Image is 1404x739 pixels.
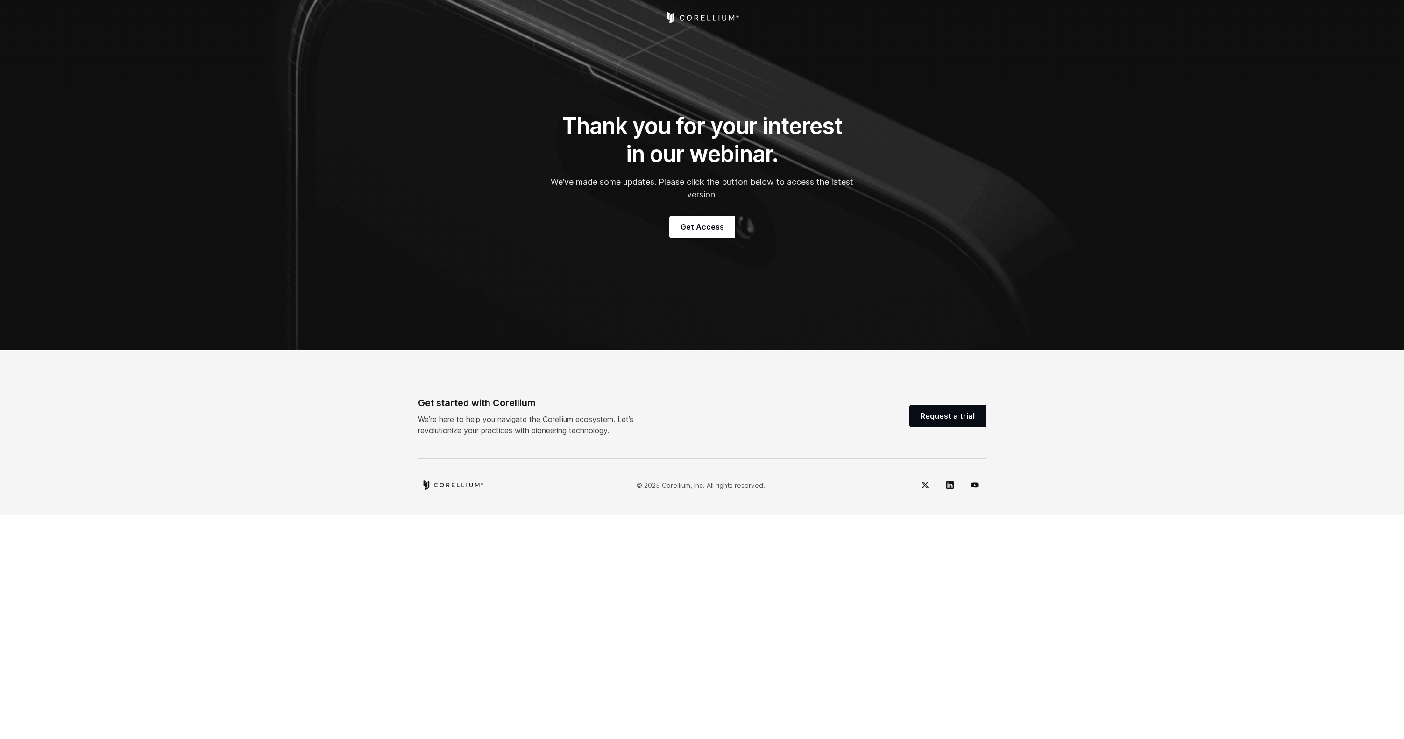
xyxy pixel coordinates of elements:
a: Request a trial [909,405,986,427]
div: Get started with Corellium [418,396,657,410]
a: Twitter [914,474,936,496]
a: Get Access [669,216,735,238]
a: Corellium Home [665,12,739,23]
a: Corellium home [422,480,484,490]
a: YouTube [964,474,986,496]
p: © 2025 Corellium, Inc. All rights reserved. [637,480,765,490]
p: We’re here to help you navigate the Corellium ecosystem. Let’s revolutionize your practices with ... [418,414,657,436]
a: LinkedIn [939,474,961,496]
p: We’ve made some updates. Please click the button below to access the latest version. [550,176,854,201]
h1: Thank you for your interest in our webinar. [550,112,854,168]
span: Get Access [681,221,724,232]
